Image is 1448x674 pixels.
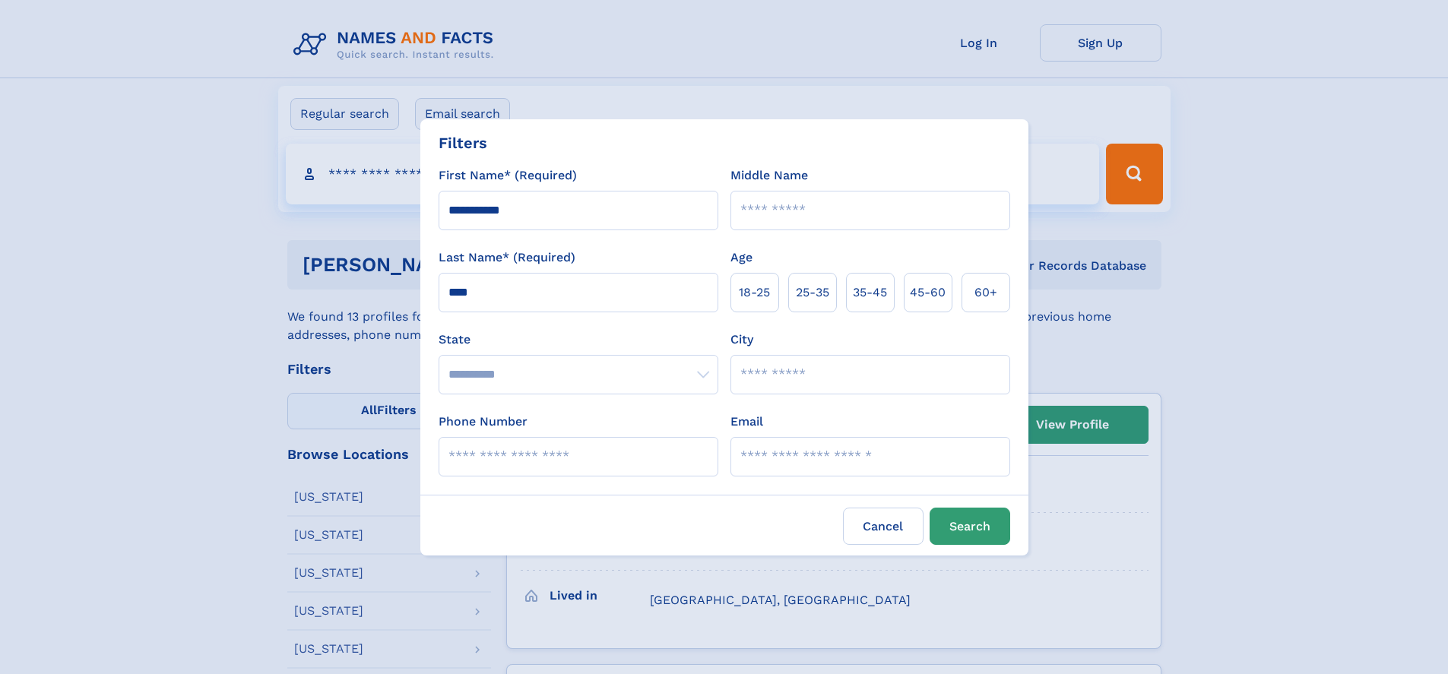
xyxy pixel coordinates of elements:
[730,331,753,349] label: City
[730,248,753,267] label: Age
[930,508,1010,545] button: Search
[439,166,577,185] label: First Name* (Required)
[796,283,829,302] span: 25‑35
[439,413,528,431] label: Phone Number
[439,248,575,267] label: Last Name* (Required)
[739,283,770,302] span: 18‑25
[974,283,997,302] span: 60+
[910,283,946,302] span: 45‑60
[439,331,718,349] label: State
[439,131,487,154] div: Filters
[853,283,887,302] span: 35‑45
[730,413,763,431] label: Email
[730,166,808,185] label: Middle Name
[843,508,924,545] label: Cancel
